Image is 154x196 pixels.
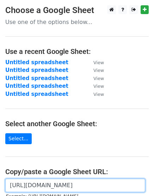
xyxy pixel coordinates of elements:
small: View [93,84,104,89]
h4: Use a recent Google Sheet: [5,47,149,56]
small: View [93,68,104,73]
h3: Choose a Google Sheet [5,5,149,16]
a: Untitled spreadsheet [5,59,68,66]
p: Use one of the options below... [5,18,149,26]
a: View [86,91,104,97]
a: Untitled spreadsheet [5,91,68,97]
a: Untitled spreadsheet [5,83,68,89]
h4: Select another Google Sheet: [5,120,149,128]
a: View [86,83,104,89]
small: View [93,76,104,81]
input: Paste your Google Sheet URL here [5,179,145,192]
small: View [93,60,104,65]
a: Select... [5,133,32,144]
a: Untitled spreadsheet [5,67,68,73]
a: View [86,75,104,81]
a: View [86,67,104,73]
iframe: Chat Widget [119,162,154,196]
a: View [86,59,104,66]
a: Untitled spreadsheet [5,75,68,81]
small: View [93,92,104,97]
h4: Copy/paste a Google Sheet URL: [5,167,149,176]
